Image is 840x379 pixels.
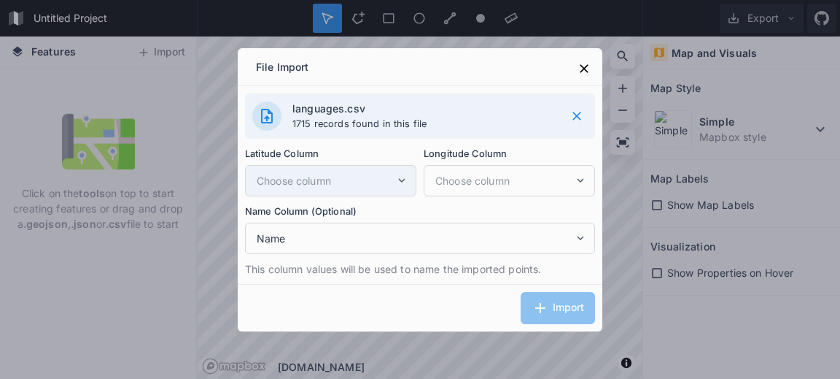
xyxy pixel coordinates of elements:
[245,261,595,277] p: This column values will be used to name the imported points.
[435,173,574,188] span: Choose column
[245,204,595,219] label: Name Column (Optional)
[257,231,574,246] span: Name
[245,52,320,85] div: File Import
[292,101,555,116] h4: languages.csv
[292,116,555,131] p: 1715 records found in this file
[257,173,395,188] span: Choose column
[245,146,416,161] label: Latitude Column
[424,146,595,161] label: Longitude Column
